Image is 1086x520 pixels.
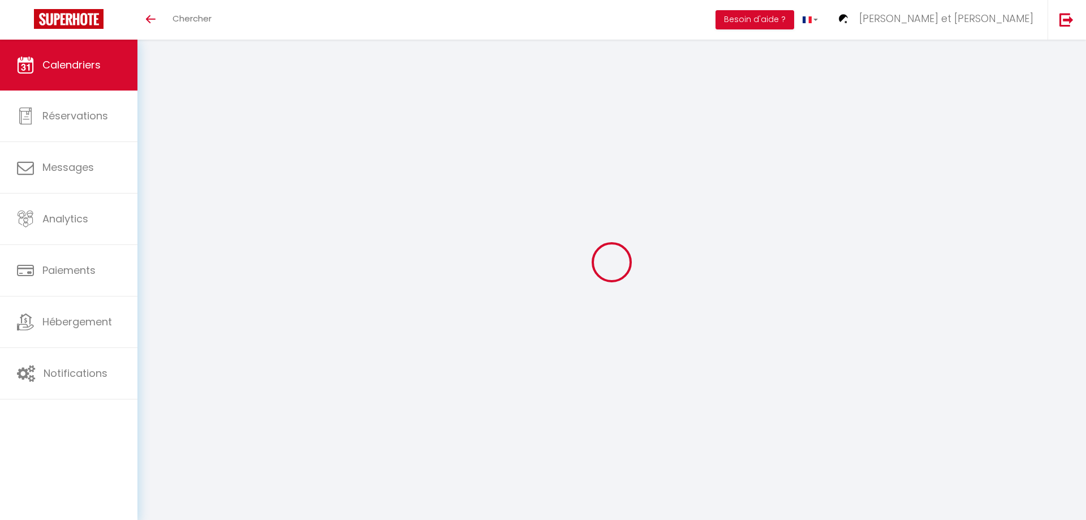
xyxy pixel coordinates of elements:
[42,160,94,174] span: Messages
[42,315,112,329] span: Hébergement
[1059,12,1074,27] img: logout
[716,10,794,29] button: Besoin d'aide ?
[42,109,108,123] span: Réservations
[42,58,101,72] span: Calendriers
[42,212,88,226] span: Analytics
[44,366,107,380] span: Notifications
[34,9,104,29] img: Super Booking
[859,11,1033,25] span: [PERSON_NAME] et [PERSON_NAME]
[42,263,96,277] span: Paiements
[173,12,212,24] span: Chercher
[835,10,852,27] img: ...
